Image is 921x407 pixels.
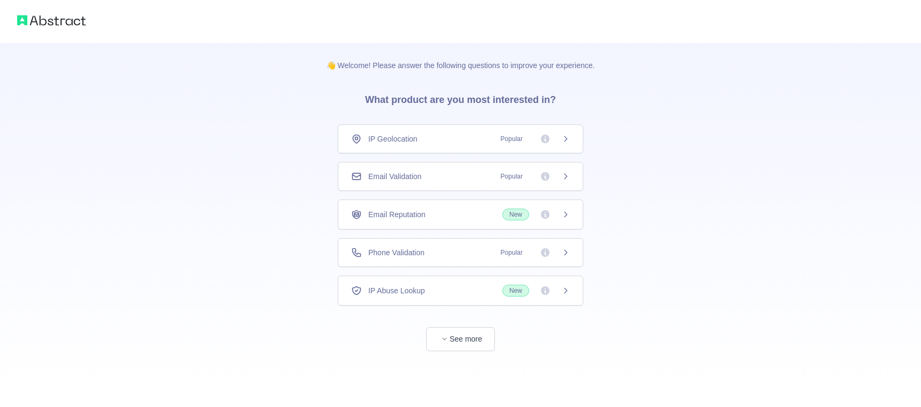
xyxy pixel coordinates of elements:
span: New [502,209,529,220]
span: IP Geolocation [368,134,418,144]
p: 👋 Welcome! Please answer the following questions to improve your experience. [309,43,612,71]
span: Popular [494,171,529,182]
h3: What product are you most interested in? [348,71,573,124]
span: IP Abuse Lookup [368,285,425,296]
span: Popular [494,134,529,144]
span: Email Reputation [368,209,426,220]
img: Abstract logo [17,13,86,28]
span: New [502,285,529,297]
button: See more [426,327,495,351]
span: Popular [494,247,529,258]
span: Email Validation [368,171,421,182]
span: Phone Validation [368,247,425,258]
